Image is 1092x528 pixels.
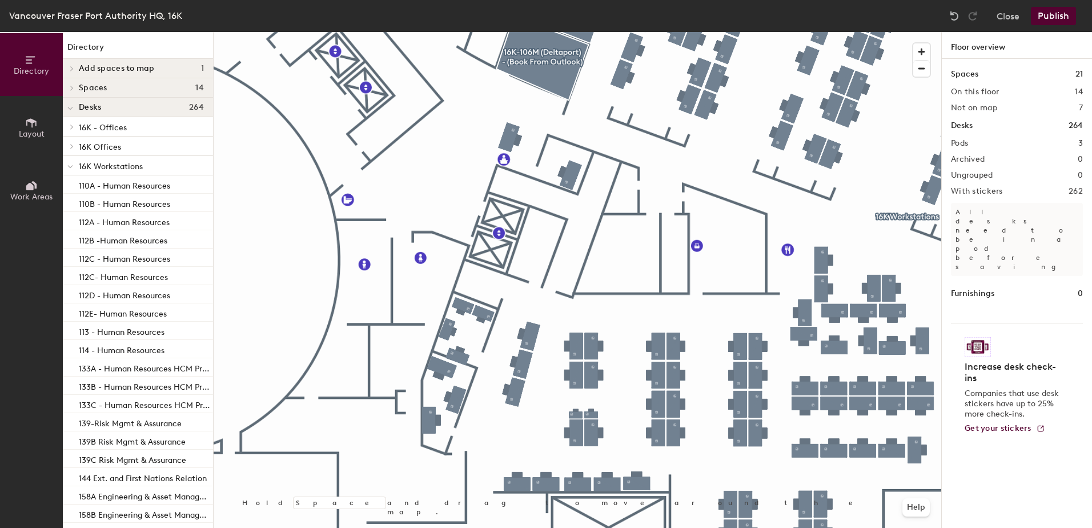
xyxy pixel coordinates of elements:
[1079,103,1083,113] h2: 7
[1069,187,1083,196] h2: 262
[79,306,167,319] p: 112E- Human Resources
[63,41,213,59] h1: Directory
[967,10,978,22] img: Redo
[965,361,1062,384] h4: Increase desk check-ins
[79,379,211,392] p: 133B - Human Resources HCM Project Team
[79,470,207,483] p: 144 Ext. and First Nations Relation
[19,129,45,139] span: Layout
[951,87,999,97] h2: On this floor
[79,178,170,191] p: 110A - Human Resources
[79,269,168,282] p: 112C- Human Resources
[951,103,997,113] h2: Not on map
[79,507,211,520] p: 158B Engineering & Asset Management
[1031,7,1076,25] button: Publish
[1078,171,1083,180] h2: 0
[951,171,993,180] h2: Ungrouped
[79,142,121,152] span: 16K Offices
[189,103,204,112] span: 264
[1078,287,1083,300] h1: 0
[79,342,164,355] p: 114 - Human Resources
[79,83,107,93] span: Spaces
[951,187,1003,196] h2: With stickers
[902,498,930,517] button: Help
[79,196,170,209] p: 110B - Human Resources
[951,203,1083,276] p: All desks need to be in a pod before saving
[79,415,182,429] p: 139-Risk Mgmt & Assurance
[951,287,994,300] h1: Furnishings
[10,192,53,202] span: Work Areas
[79,103,101,112] span: Desks
[79,324,164,337] p: 113 - Human Resources
[14,66,49,76] span: Directory
[965,337,991,357] img: Sticker logo
[1075,87,1083,97] h2: 14
[951,139,968,148] h2: Pods
[1075,68,1083,81] h1: 21
[79,287,170,301] p: 112D - Human Resources
[79,397,211,410] p: 133C - Human Resources HCM Project Team
[79,251,170,264] p: 112C - Human Resources
[79,64,155,73] span: Add spaces to map
[951,155,985,164] h2: Archived
[1069,119,1083,132] h1: 264
[942,32,1092,59] h1: Floor overview
[79,452,186,465] p: 139C Risk Mgmt & Assurance
[79,489,211,502] p: 158A Engineering & Asset Management
[951,119,973,132] h1: Desks
[965,389,1062,419] p: Companies that use desk stickers have up to 25% more check-ins.
[195,83,204,93] span: 14
[79,233,167,246] p: 112B -Human Resources
[965,424,1045,434] a: Get your stickers
[951,68,978,81] h1: Spaces
[79,214,170,227] p: 112A - Human Resources
[201,64,204,73] span: 1
[1078,155,1083,164] h2: 0
[997,7,1019,25] button: Close
[965,423,1031,433] span: Get your stickers
[79,123,127,133] span: 16K - Offices
[79,434,186,447] p: 139B Risk Mgmt & Assurance
[79,361,211,374] p: 133A - Human Resources HCM Project Team
[79,162,143,171] span: 16K Workstations
[949,10,960,22] img: Undo
[9,9,182,23] div: Vancouver Fraser Port Authority HQ, 16K
[1078,139,1083,148] h2: 3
